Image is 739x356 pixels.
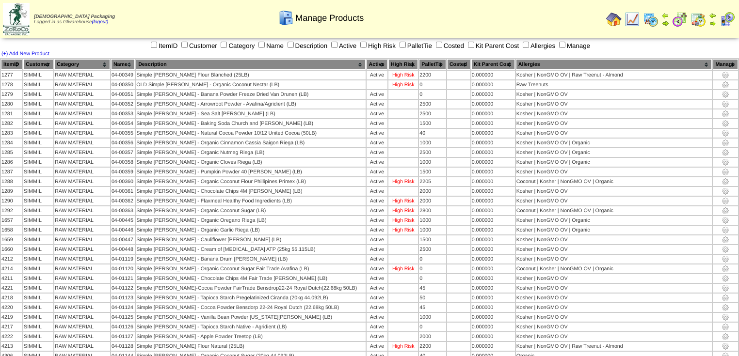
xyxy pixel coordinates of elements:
td: 4214 [1,264,22,273]
td: SIMMIL [23,264,53,273]
label: PalletTie [398,42,432,49]
img: calendarcustomer.gif [720,12,735,27]
img: settings.gif [722,246,729,253]
td: Kosher | NonGMO OV | Raw Treenut - Almond [516,71,712,79]
td: 04-01122 [111,284,135,293]
div: High Risk [389,266,418,272]
td: Simple [PERSON_NAME] - Cauliflower [PERSON_NAME] (LB) [136,235,365,244]
input: Manage [559,42,565,48]
td: 1278 [1,80,22,89]
td: SIMMIL [23,90,53,99]
td: Kosher | NonGMO OV | Organic [516,226,712,234]
div: Active [367,256,387,262]
td: 1286 [1,158,22,167]
td: Kosher | NonGMO OV [516,245,712,254]
div: High Risk [389,198,418,204]
label: Category [219,42,255,49]
td: 4212 [1,255,22,263]
input: Customer [181,42,188,48]
a: (+) Add New Product [1,51,49,57]
img: settings.gif [722,265,729,273]
div: Active [367,72,387,78]
td: SIMMIL [23,206,53,215]
td: 04-00355 [111,129,135,138]
td: RAW MATERIAL [54,80,110,89]
td: Simple [PERSON_NAME] - Baking Soda Church and [PERSON_NAME] (LB) [136,119,365,128]
td: 0.000000 [471,177,515,186]
td: Kosher | NonGMO OV [516,109,712,118]
td: 0.000000 [471,100,515,108]
input: Category [221,42,227,48]
img: calendarblend.gif [672,12,688,27]
td: Simple [PERSON_NAME] - Sea Salt [PERSON_NAME] (LB) [136,109,365,118]
span: [DEMOGRAPHIC_DATA] Packaging [34,14,115,19]
td: 04-00446 [111,226,135,234]
img: cabinet.gif [278,10,294,26]
td: RAW MATERIAL [54,139,110,147]
td: 0 [419,80,446,89]
td: RAW MATERIAL [54,274,110,283]
div: Active [367,169,387,175]
img: arrowright.gif [661,19,669,27]
td: 0.000000 [471,109,515,118]
td: RAW MATERIAL [54,197,110,205]
div: Active [367,140,387,146]
div: High Risk [389,208,418,214]
td: 1290 [1,197,22,205]
td: Kosher | NonGMO OV [516,187,712,196]
td: 04-00447 [111,235,135,244]
td: 0.000000 [471,226,515,234]
td: 0.000000 [471,206,515,215]
td: 0.000000 [471,216,515,225]
td: 1000 [419,216,446,225]
td: SIMMIL [23,80,53,89]
td: 1279 [1,90,22,99]
td: 2500 [419,245,446,254]
th: Customer [23,59,53,70]
td: SIMMIL [23,197,53,205]
td: 1000 [419,226,446,234]
img: line_graph.gif [625,12,640,27]
div: Active [367,237,387,243]
td: Kosher | NonGMO OV [516,168,712,176]
td: Simple [PERSON_NAME] - Chocolate Chips 4M Fair Trade [PERSON_NAME] (LB) [136,274,365,283]
td: RAW MATERIAL [54,168,110,176]
th: ItemID [1,59,22,70]
td: SIMMIL [23,226,53,234]
td: SIMMIL [23,274,53,283]
div: Active [367,130,387,136]
td: 0.000000 [471,255,515,263]
td: RAW MATERIAL [54,187,110,196]
img: zoroco-logo-small.webp [3,3,30,35]
td: RAW MATERIAL [54,294,110,302]
td: RAW MATERIAL [54,235,110,244]
div: Active [367,217,387,223]
td: 1657 [1,216,22,225]
td: 40 [419,129,446,138]
td: 04-00445 [111,216,135,225]
td: 0.000000 [471,274,515,283]
td: Simple [PERSON_NAME] - Organic Garlic Riega (LB) [136,226,365,234]
th: Kit Parent Cost [471,59,515,70]
input: Active [331,42,337,48]
td: 1292 [1,206,22,215]
div: Active [367,159,387,165]
td: 1000 [419,139,446,147]
td: RAW MATERIAL [54,245,110,254]
td: 1659 [1,235,22,244]
td: 0 [419,90,446,99]
td: SIMMIL [23,255,53,263]
td: RAW MATERIAL [54,216,110,225]
td: 1283 [1,129,22,138]
td: OLD Simple [PERSON_NAME] - Organic Coconut Nectar (LB) [136,80,365,89]
td: SIMMIL [23,187,53,196]
td: RAW MATERIAL [54,255,110,263]
td: 04-00353 [111,109,135,118]
a: (logout) [92,19,109,25]
div: Active [367,111,387,117]
td: 04-00351 [111,90,135,99]
img: settings.gif [722,342,729,350]
td: SIMMIL [23,284,53,293]
th: Category [54,59,110,70]
td: RAW MATERIAL [54,206,110,215]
